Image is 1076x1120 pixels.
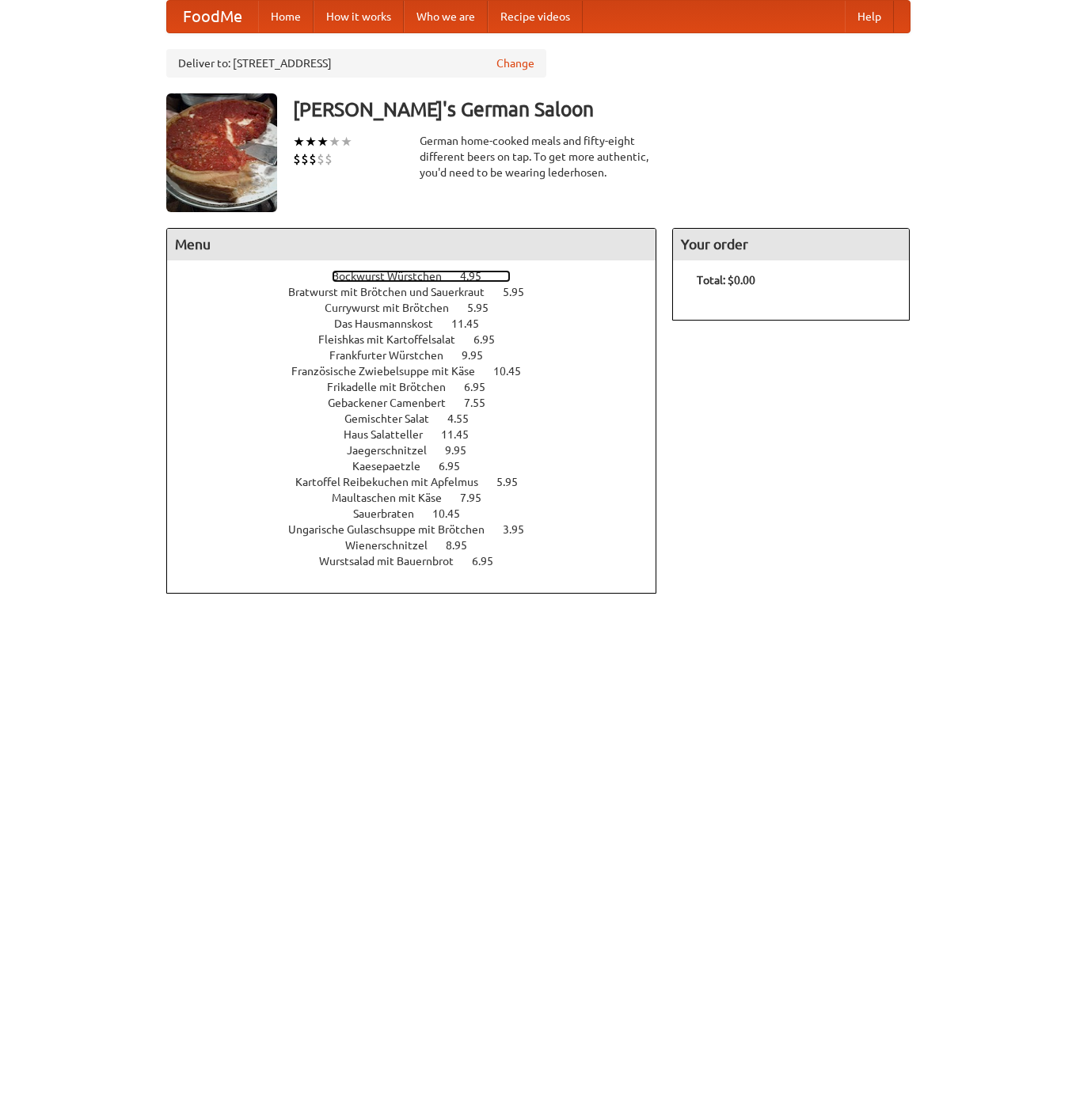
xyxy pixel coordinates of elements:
li: $ [293,150,301,168]
h3: [PERSON_NAME]'s German Saloon [293,93,911,125]
span: Gemischter Salat [344,412,445,425]
a: Französische Zwiebelsuppe mit Käse 10.45 [291,365,550,378]
span: Kartoffel Reibekuchen mit Apfelmus [295,476,494,488]
div: German home-cooked meals and fifty-eight different beers on tap. To get more authentic, you'd nee... [420,133,657,180]
span: Französische Zwiebelsuppe mit Käse [291,365,491,378]
li: $ [309,150,317,168]
a: Frikadelle mit Brötchen 6.95 [327,381,515,393]
h4: Menu [167,229,656,260]
li: ★ [329,133,340,150]
span: Gebackener Camenbert [328,397,462,409]
li: ★ [293,133,305,150]
span: Ungarische Gulaschsuppe mit Brötchen [288,523,500,536]
a: Currywurst mit Brötchen 5.95 [325,302,518,314]
div: Deliver to: [STREET_ADDRESS] [166,49,546,78]
a: Recipe videos [488,1,583,32]
span: 6.95 [473,333,511,346]
a: Gebackener Camenbert 7.55 [328,397,515,409]
a: How it works [314,1,404,32]
span: Bockwurst Würstchen [332,270,458,283]
a: Who we are [404,1,488,32]
a: Home [258,1,314,32]
a: Maultaschen mit Käse 7.95 [332,492,511,504]
span: Sauerbraten [353,507,430,520]
a: Help [845,1,894,32]
a: Wurstsalad mit Bauernbrot 6.95 [319,555,523,568]
a: Haus Salatteller 11.45 [344,428,498,441]
span: Maultaschen mit Käse [332,492,458,504]
span: Wienerschnitzel [345,539,443,552]
span: 10.45 [432,507,476,520]
span: 5.95 [496,476,534,488]
span: Frankfurter Würstchen [329,349,459,362]
span: Kaesepaetzle [352,460,436,473]
a: Jaegerschnitzel 9.95 [347,444,496,457]
li: ★ [305,133,317,150]
span: Fleishkas mit Kartoffelsalat [318,333,471,346]
span: 9.95 [462,349,499,362]
a: Gemischter Salat 4.55 [344,412,498,425]
span: 7.55 [464,397,501,409]
li: $ [325,150,333,168]
span: 6.95 [439,460,476,473]
a: Kartoffel Reibekuchen mit Apfelmus 5.95 [295,476,547,488]
a: Das Hausmannskost 11.45 [334,317,508,330]
a: Kaesepaetzle 6.95 [352,460,489,473]
span: 8.95 [446,539,483,552]
span: 6.95 [464,381,501,393]
span: Haus Salatteller [344,428,439,441]
span: 4.95 [460,270,497,283]
span: Jaegerschnitzel [347,444,443,457]
a: Bratwurst mit Brötchen und Sauerkraut 5.95 [288,286,553,298]
h4: Your order [673,229,909,260]
span: 5.95 [467,302,504,314]
span: 5.95 [503,286,540,298]
li: $ [301,150,309,168]
span: Frikadelle mit Brötchen [327,381,462,393]
span: 6.95 [472,555,509,568]
span: Bratwurst mit Brötchen und Sauerkraut [288,286,500,298]
b: Total: $0.00 [697,274,755,287]
a: Change [496,55,534,71]
li: ★ [340,133,352,150]
a: Ungarische Gulaschsuppe mit Brötchen 3.95 [288,523,553,536]
a: FoodMe [167,1,258,32]
span: 10.45 [493,365,537,378]
a: Bockwurst Würstchen 4.95 [332,270,511,283]
img: angular.jpg [166,93,277,212]
a: Frankfurter Würstchen 9.95 [329,349,512,362]
a: Wienerschnitzel 8.95 [345,539,496,552]
span: 11.45 [451,317,495,330]
span: 7.95 [460,492,497,504]
a: Sauerbraten 10.45 [353,507,489,520]
li: ★ [317,133,329,150]
span: Wurstsalad mit Bauernbrot [319,555,470,568]
a: Fleishkas mit Kartoffelsalat 6.95 [318,333,524,346]
span: 11.45 [441,428,485,441]
span: Das Hausmannskost [334,317,449,330]
span: Currywurst mit Brötchen [325,302,465,314]
li: $ [317,150,325,168]
span: 4.55 [447,412,485,425]
span: 9.95 [445,444,482,457]
span: 3.95 [503,523,540,536]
